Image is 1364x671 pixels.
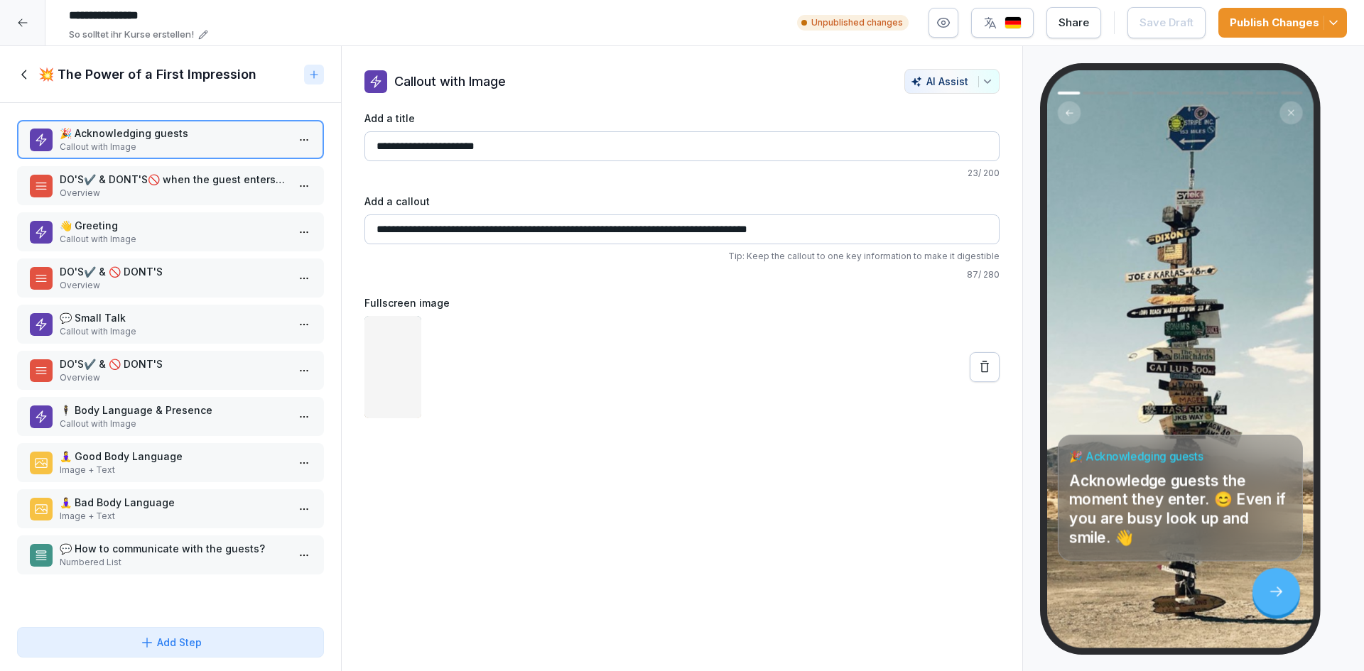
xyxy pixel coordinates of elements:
p: 🎉 Acknowledging guests [60,126,287,141]
div: Share [1059,15,1089,31]
p: Callout with Image [60,233,287,246]
img: de.svg [1005,16,1022,30]
p: DO'S✔️ & 🚫 DONT'S [60,264,287,279]
p: 🕴️ Body Language & Presence [60,403,287,418]
div: 🕴️ Body Language & PresenceCallout with Image [17,397,324,436]
div: Add Step [140,635,202,650]
div: 👋 GreetingCallout with Image [17,212,324,251]
p: Image + Text [60,464,287,476]
div: Save Draft [1140,15,1193,31]
p: Acknowledge guests the moment they enter. 😊 Even if you are busy look up and smile. 👋 [1069,471,1291,547]
p: Callout with Image [394,72,506,91]
p: DO'S✔️ & DONT'S🚫 when the guest enters the restaurant [60,172,287,187]
div: 🧘‍♀️ Bad Body LanguageImage + Text [17,489,324,528]
p: Callout with Image [60,418,287,430]
p: 💬 How to communicate with the guests? [60,541,287,556]
div: 💬 Small TalkCallout with Image [17,305,324,344]
h1: 💥 The Power of a First Impression [38,66,256,83]
h4: 🎉 Acknowledging guests [1069,449,1291,464]
p: 23 / 200 [364,167,1000,180]
button: AI Assist [904,69,1000,94]
button: Publish Changes [1218,8,1347,38]
div: DO'S✔️ & 🚫 DONT'SOverview [17,351,324,390]
button: Add Step [17,627,324,658]
p: 👋 Greeting [60,218,287,233]
label: Add a title [364,111,1000,126]
div: 🧘‍♀️ Good Body LanguageImage + Text [17,443,324,482]
label: Add a callout [364,194,1000,209]
p: 🧘‍♀️ Bad Body Language [60,495,287,510]
p: 87 / 280 [364,268,1000,281]
p: 💬 Small Talk [60,310,287,325]
div: Publish Changes [1230,15,1336,31]
p: Unpublished changes [811,16,903,29]
p: So solltet ihr Kurse erstellen! [69,28,194,42]
p: 🧘‍♀️ Good Body Language [60,449,287,464]
p: Overview [60,279,287,292]
p: Image + Text [60,510,287,523]
button: Save Draft [1127,7,1206,38]
button: Share [1046,7,1101,38]
p: Callout with Image [60,325,287,338]
div: 🎉 Acknowledging guestsCallout with Image [17,120,324,159]
p: Overview [60,371,287,384]
label: Fullscreen image [364,295,1000,310]
p: Callout with Image [60,141,287,153]
p: DO'S✔️ & 🚫 DONT'S [60,356,287,371]
p: Tip: Keep the callout to one key information to make it digestible [364,250,1000,263]
p: Overview [60,187,287,200]
div: 💬 How to communicate with the guests?Numbered List [17,535,324,574]
div: DO'S✔️ & 🚫 DONT'SOverview [17,258,324,298]
p: Numbered List [60,556,287,569]
div: DO'S✔️ & DONT'S🚫 when the guest enters the restaurantOverview [17,166,324,205]
div: AI Assist [911,75,993,87]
